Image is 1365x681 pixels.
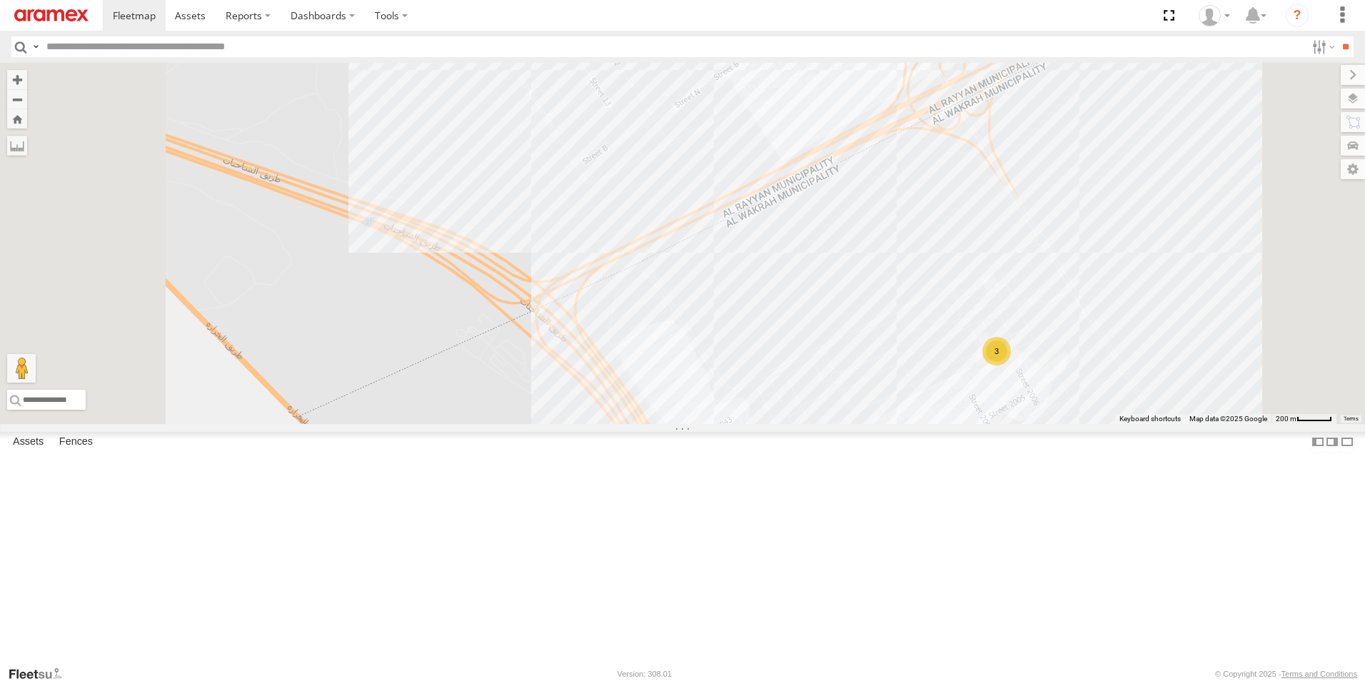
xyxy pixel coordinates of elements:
[982,337,1011,365] div: 3
[7,70,27,89] button: Zoom in
[7,354,36,383] button: Drag Pegman onto the map to open Street View
[1286,4,1309,27] i: ?
[30,36,41,57] label: Search Query
[1215,670,1357,678] div: © Copyright 2025 -
[1276,415,1296,423] span: 200 m
[1311,432,1325,453] label: Dock Summary Table to the Left
[8,667,74,681] a: Visit our Website
[7,136,27,156] label: Measure
[1271,414,1336,424] button: Map Scale: 200 m per 46 pixels
[1281,670,1357,678] a: Terms and Conditions
[7,89,27,109] button: Zoom out
[52,432,100,452] label: Fences
[1189,415,1267,423] span: Map data ©2025 Google
[618,670,672,678] div: Version: 308.01
[6,432,51,452] label: Assets
[1194,5,1235,26] div: Mohammed Fahim
[7,109,27,128] button: Zoom Home
[1119,414,1181,424] button: Keyboard shortcuts
[1306,36,1337,57] label: Search Filter Options
[1325,432,1339,453] label: Dock Summary Table to the Right
[1340,432,1354,453] label: Hide Summary Table
[1341,159,1365,179] label: Map Settings
[14,9,89,21] img: aramex-logo.svg
[1344,416,1359,422] a: Terms (opens in new tab)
